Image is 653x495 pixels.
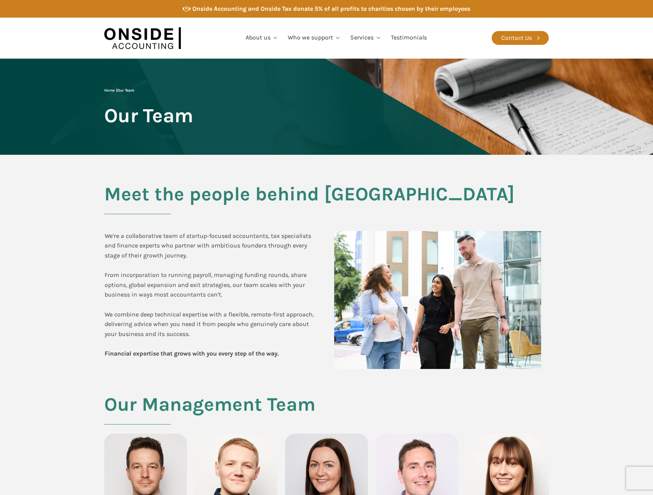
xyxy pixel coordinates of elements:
[104,88,134,93] span: |
[117,88,134,93] span: Our Team
[104,184,549,214] h2: Meet the people behind [GEOGRAPHIC_DATA]
[283,25,346,51] a: Who we support
[104,88,115,93] a: Home
[386,25,432,51] a: Testimonials
[105,231,319,359] div: We’re a collaborative team of startup-focused accountants, tax specialists and finance experts wh...
[501,33,532,43] div: Contact Us
[192,4,470,14] div: Onside Accounting and Onside Tax donate 5% of all profits to charities chosen by their employees
[104,105,193,126] span: Our Team
[492,31,549,45] a: Contact Us
[105,350,279,357] b: Financial expertise that grows with you every step of the way.
[346,25,386,51] a: Services
[104,23,181,53] img: Onside Accounting
[104,394,315,434] h2: Our Management Team
[241,25,283,51] a: About us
